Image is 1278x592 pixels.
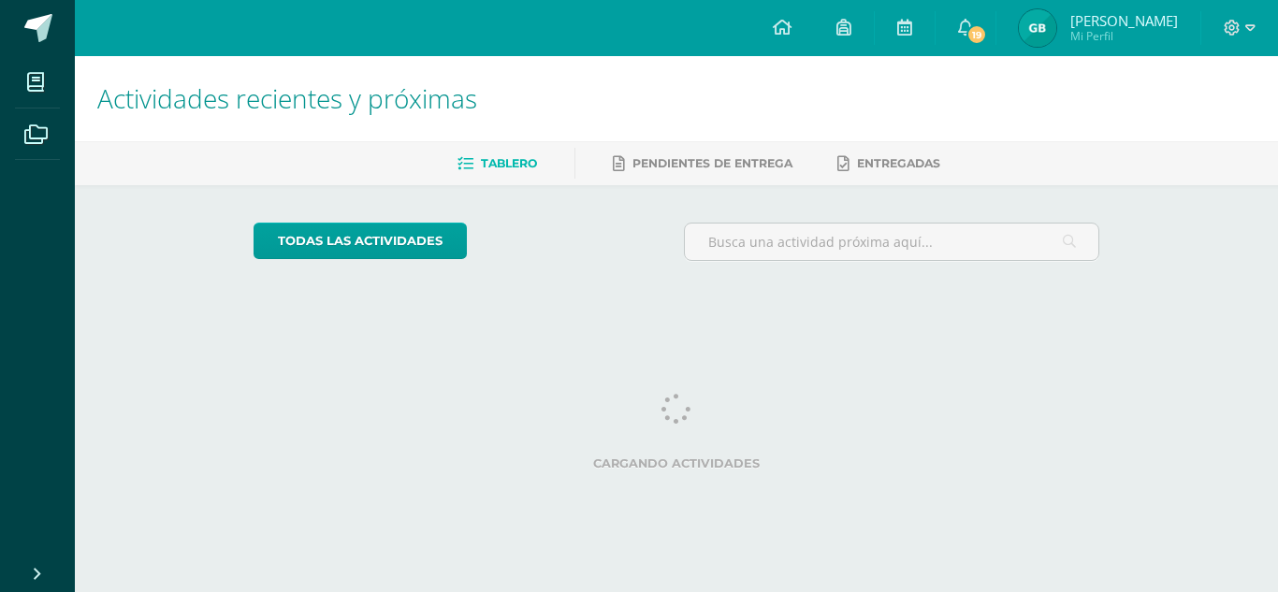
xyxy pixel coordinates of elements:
[632,156,792,170] span: Pendientes de entrega
[457,149,537,179] a: Tablero
[857,156,940,170] span: Entregadas
[254,223,467,259] a: todas las Actividades
[1070,11,1178,30] span: [PERSON_NAME]
[97,80,477,116] span: Actividades recientes y próximas
[966,24,986,45] span: 19
[1070,28,1178,44] span: Mi Perfil
[481,156,537,170] span: Tablero
[254,456,1100,470] label: Cargando actividades
[685,224,1099,260] input: Busca una actividad próxima aquí...
[837,149,940,179] a: Entregadas
[613,149,792,179] a: Pendientes de entrega
[1019,9,1056,47] img: 9202080ec4ba4b228d4b8ca3394de0c0.png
